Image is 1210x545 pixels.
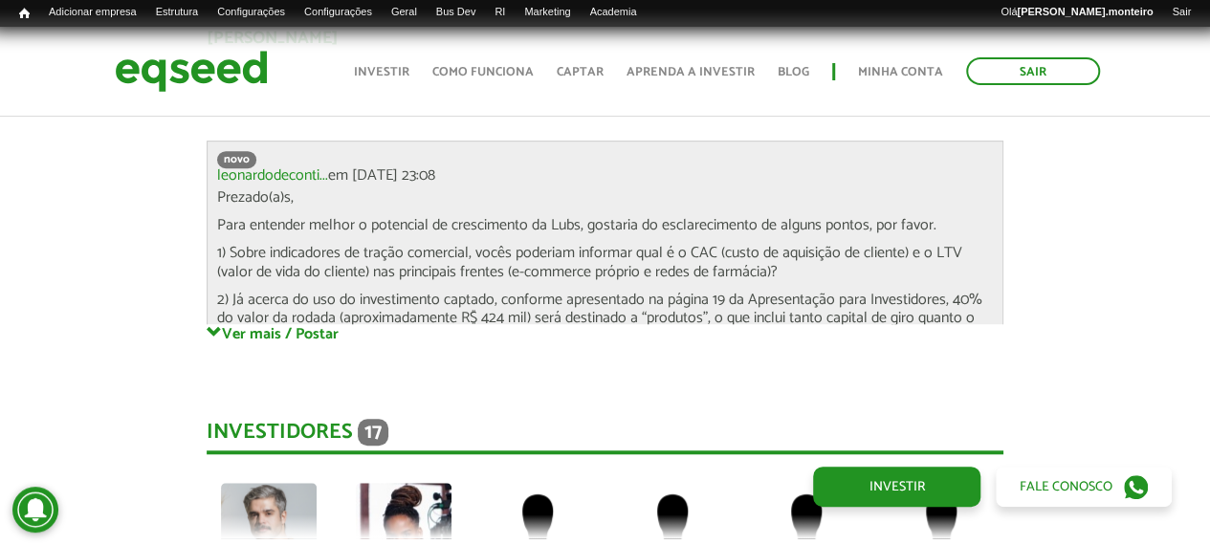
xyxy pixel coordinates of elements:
a: Como funciona [432,66,534,78]
a: Olá[PERSON_NAME].monteiro [991,5,1162,20]
a: Fale conosco [996,467,1172,507]
a: Estrutura [146,5,209,20]
span: em [DATE] 23:08 [217,163,435,188]
a: leonardodeconti... [217,168,328,184]
a: Minha conta [858,66,943,78]
a: Sair [966,57,1100,85]
span: novo [217,151,256,168]
span: 17 [358,419,388,446]
a: Sair [1162,5,1200,20]
img: EqSeed [115,46,268,97]
a: RI [485,5,515,20]
p: 2) Já acerca do uso do investimento captado, conforme apresentado na página 19 da Apresentação pa... [217,291,993,346]
a: Blog [778,66,809,78]
a: Marketing [515,5,580,20]
a: Bus Dev [427,5,486,20]
p: 1) Sobre indicadores de tração comercial, vocês poderiam informar qual é o CAC (custo de aquisiçã... [217,244,993,280]
a: Ver mais / Postar [207,324,1003,342]
p: Para entender melhor o potencial de crescimento da Lubs, gostaria do esclarecimento de alguns pon... [217,216,993,234]
a: Início [10,5,39,23]
a: Configurações [295,5,382,20]
span: Início [19,7,30,20]
a: Adicionar empresa [39,5,146,20]
a: Captar [557,66,604,78]
a: Investir [813,467,980,507]
a: Configurações [208,5,295,20]
a: Academia [580,5,646,20]
a: Investir [354,66,409,78]
strong: [PERSON_NAME].monteiro [1017,6,1153,17]
a: Aprenda a investir [627,66,755,78]
div: Investidores [207,419,1003,454]
a: Geral [382,5,427,20]
p: Prezado(a)s, [217,188,993,207]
